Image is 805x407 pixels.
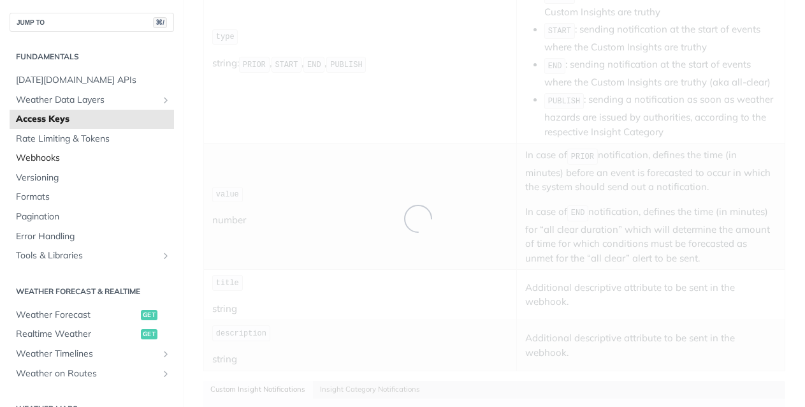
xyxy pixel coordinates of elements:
span: Weather Data Layers [16,94,157,107]
span: Weather on Routes [16,367,157,380]
button: Show subpages for Weather Timelines [161,349,171,359]
span: Formats [16,191,171,204]
span: Access Keys [16,113,171,126]
a: Rate Limiting & Tokens [10,129,174,149]
a: Formats [10,188,174,207]
span: Rate Limiting & Tokens [16,133,171,145]
a: Access Keys [10,110,174,129]
span: Tools & Libraries [16,249,157,262]
h2: Fundamentals [10,51,174,63]
a: Tools & LibrariesShow subpages for Tools & Libraries [10,246,174,265]
span: get [141,310,157,320]
a: Weather TimelinesShow subpages for Weather Timelines [10,344,174,364]
a: Weather Forecastget [10,306,174,325]
a: Webhooks [10,149,174,168]
a: Weather Data LayersShow subpages for Weather Data Layers [10,91,174,110]
span: Weather Forecast [16,309,138,322]
span: Webhooks [16,152,171,165]
button: Show subpages for Weather Data Layers [161,95,171,105]
span: [DATE][DOMAIN_NAME] APIs [16,74,171,87]
button: Show subpages for Weather on Routes [161,369,171,379]
a: Versioning [10,168,174,188]
span: Versioning [16,172,171,184]
span: Error Handling [16,230,171,243]
a: Weather on RoutesShow subpages for Weather on Routes [10,364,174,383]
button: Show subpages for Tools & Libraries [161,251,171,261]
h2: Weather Forecast & realtime [10,286,174,297]
a: Pagination [10,207,174,226]
span: ⌘/ [153,17,167,28]
a: Realtime Weatherget [10,325,174,344]
a: Error Handling [10,227,174,246]
span: get [141,329,157,339]
span: Weather Timelines [16,348,157,360]
button: JUMP TO⌘/ [10,13,174,32]
span: Pagination [16,211,171,223]
a: [DATE][DOMAIN_NAME] APIs [10,71,174,90]
span: Realtime Weather [16,328,138,341]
